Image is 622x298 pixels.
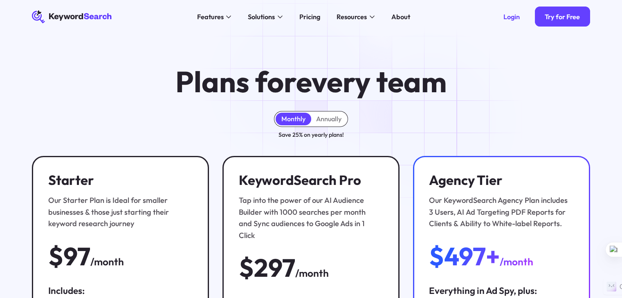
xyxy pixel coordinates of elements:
[48,243,90,270] div: $97
[391,12,410,22] div: About
[429,285,573,297] div: Everything in Ad Spy, plus:
[429,172,569,188] h3: Agency Tier
[296,63,447,100] span: every team
[278,130,344,139] div: Save 25% on yearly plans!
[299,12,320,22] div: Pricing
[48,195,189,230] div: Our Starter Plan is Ideal for smaller businesses & those just starting their keyword research jou...
[239,255,295,281] div: $297
[429,243,500,270] div: $497+
[535,7,590,27] a: Try for Free
[175,67,447,98] h1: Plans for
[281,115,305,123] div: Monthly
[197,12,224,22] div: Features
[48,285,193,297] div: Includes:
[545,13,580,21] div: Try for Free
[48,172,189,188] h3: Starter
[500,254,533,269] div: /month
[295,265,329,281] div: /month
[386,10,415,24] a: About
[316,115,341,123] div: Annually
[239,172,379,188] h3: KeywordSearch Pro
[294,10,325,24] a: Pricing
[90,254,124,269] div: /month
[248,12,275,22] div: Solutions
[493,7,530,27] a: Login
[337,12,367,22] div: Resources
[503,13,520,21] div: Login
[239,195,379,242] div: Tap into the power of our AI Audience Builder with 1000 searches per month and Sync audiences to ...
[429,195,569,230] div: Our KeywordSearch Agency Plan includes 3 Users, AI Ad Targeting PDF Reports for Clients & Ability...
